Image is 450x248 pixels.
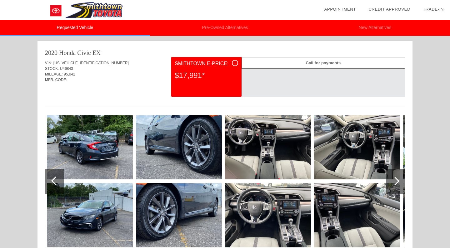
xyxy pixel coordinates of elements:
[368,7,410,12] a: Credit Approved
[60,66,73,71] span: U46843
[45,48,91,57] div: 2020 Honda Civic
[423,7,444,12] a: Trade-In
[45,72,63,76] span: MILEAGE:
[45,78,67,82] span: MFR. CODE:
[242,57,405,69] div: Call for payments
[136,183,222,247] img: B76FFAE0-E25C-402B-933B-E3FFBBCD2E18
[225,183,311,247] img: 822A76BD-3B59-49EF-8635-662B1BABF414
[53,61,129,65] span: [US_VEHICLE_IDENTIFICATION_NUMBER]
[150,20,300,36] li: Pre-Owned Alternatives
[45,66,59,71] span: STOCK:
[175,60,238,67] div: Smithtown E-Price:
[314,183,400,247] img: 46E1645B-3442-4CA6-976A-5268971E3C5D
[47,115,133,179] img: C99175E8-2371-431E-8E66-75F5EC3D69C5
[92,48,101,57] div: EX
[225,115,311,179] img: EC9FBEA0-4BC9-4096-9042-DCD411AFDDE1
[234,61,235,65] span: i
[324,7,356,12] a: Appointment
[45,86,405,96] div: Quoted on [DATE] 9:57:16 PM
[300,20,450,36] li: New Alternatives
[64,72,75,76] span: 95,042
[314,115,400,179] img: 1B1518C0-E9A2-4935-9AC4-166458748764
[45,61,52,65] span: VIN:
[175,67,238,84] div: $17,991*
[136,115,222,179] img: 0AA223E5-393B-4493-9365-FE27041139EF
[47,183,133,247] img: 15A72A86-E7AF-4C4C-BBD5-4AF944F5A955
